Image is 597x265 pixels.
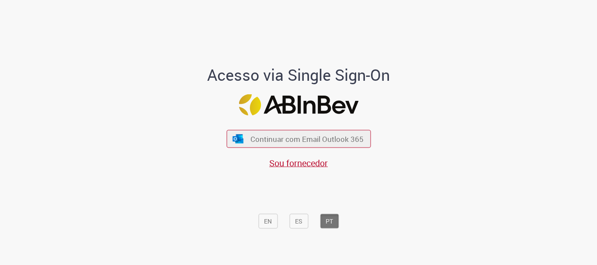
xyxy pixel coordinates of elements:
span: Continuar com Email Outlook 365 [250,134,364,144]
h1: Acesso via Single Sign-On [177,66,420,84]
img: ícone Azure/Microsoft 360 [232,134,244,143]
a: Sou fornecedor [269,157,328,169]
button: PT [320,214,339,229]
button: ES [289,214,308,229]
button: ícone Azure/Microsoft 360 Continuar com Email Outlook 365 [226,130,371,148]
img: Logo ABInBev [239,94,358,116]
button: EN [258,214,278,229]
